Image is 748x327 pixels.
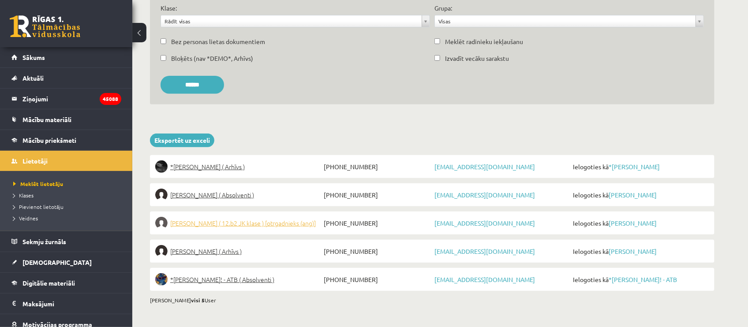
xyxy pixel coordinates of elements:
[13,215,38,222] span: Veidnes
[434,191,535,199] a: [EMAIL_ADDRESS][DOMAIN_NAME]
[22,258,92,266] span: [DEMOGRAPHIC_DATA]
[322,217,432,229] span: [PHONE_NUMBER]
[150,134,214,147] a: Eksportēt uz exceli
[11,47,121,67] a: Sākums
[155,189,168,201] img: Malvīne Magdalēna Logina
[22,53,45,61] span: Sākums
[571,245,709,257] span: Ielogoties kā
[170,273,274,286] span: *[PERSON_NAME]! - ATB ( Absolventi )
[434,163,535,171] a: [EMAIL_ADDRESS][DOMAIN_NAME]
[161,15,430,27] a: Rādīt visas
[11,130,121,150] a: Mācību priekšmeti
[22,157,48,165] span: Lietotāji
[155,217,322,229] a: [PERSON_NAME] ( 12.b2 JK klase ) [otrgadnieks (ang)]
[13,180,123,188] a: Meklēt lietotāju
[571,273,709,286] span: Ielogoties kā
[322,273,432,286] span: [PHONE_NUMBER]
[155,160,322,173] a: *[PERSON_NAME] ( Arhīvs )
[322,189,432,201] span: [PHONE_NUMBER]
[11,109,121,130] a: Mācību materiāli
[155,245,168,257] img: Timofejs Nazarovs
[170,217,316,229] span: [PERSON_NAME] ( 12.b2 JK klase ) [otrgadnieks (ang)]
[191,297,205,304] b: visi 5
[22,89,121,109] legend: Ziņojumi
[165,15,418,27] span: Rādīt visas
[171,37,265,46] label: Bez personas lietas dokumentiem
[11,68,121,88] a: Aktuāli
[10,15,80,37] a: Rīgas 1. Tālmācības vidusskola
[155,160,168,173] img: *Diāna Kronberga
[434,4,452,13] label: Grupa:
[11,273,121,293] a: Digitālie materiāli
[434,275,535,283] a: [EMAIL_ADDRESS][DOMAIN_NAME]
[170,245,242,257] span: [PERSON_NAME] ( Arhīvs )
[609,163,660,171] a: *[PERSON_NAME]
[22,294,121,314] legend: Maksājumi
[571,217,709,229] span: Ielogoties kā
[609,219,657,227] a: [PERSON_NAME]
[22,136,76,144] span: Mācību priekšmeti
[322,160,432,173] span: [PHONE_NUMBER]
[22,115,71,123] span: Mācību materiāli
[100,93,121,105] i: 45088
[609,275,677,283] a: *[PERSON_NAME]! - ATB
[571,160,709,173] span: Ielogoties kā
[22,74,44,82] span: Aktuāli
[22,238,66,245] span: Sekmju žurnāls
[445,37,523,46] label: Meklēt radinieku iekļaušanu
[435,15,703,27] a: Visas
[155,189,322,201] a: [PERSON_NAME] ( Absolventi )
[434,219,535,227] a: [EMAIL_ADDRESS][DOMAIN_NAME]
[445,54,509,63] label: Izvadīt vecāku sarakstu
[13,203,123,211] a: Pievienot lietotāju
[13,203,64,210] span: Pievienot lietotāju
[438,15,692,27] span: Visas
[434,247,535,255] a: [EMAIL_ADDRESS][DOMAIN_NAME]
[155,217,168,229] img: Timofejs Nazarovs
[609,191,657,199] a: [PERSON_NAME]
[170,160,245,173] span: *[PERSON_NAME] ( Arhīvs )
[571,189,709,201] span: Ielogoties kā
[11,231,121,252] a: Sekmju žurnāls
[11,89,121,109] a: Ziņojumi45088
[155,273,168,286] img: *Artjoms Višņevskis! - ATB
[13,214,123,222] a: Veidnes
[170,189,254,201] span: [PERSON_NAME] ( Absolventi )
[155,245,322,257] a: [PERSON_NAME] ( Arhīvs )
[150,296,714,304] div: [PERSON_NAME] User
[13,180,63,187] span: Meklēt lietotāju
[22,279,75,287] span: Digitālie materiāli
[155,273,322,286] a: *[PERSON_NAME]! - ATB ( Absolventi )
[171,54,253,63] label: Bloķēts (nav *DEMO*, Arhīvs)
[161,4,177,13] label: Klase:
[13,192,34,199] span: Klases
[322,245,432,257] span: [PHONE_NUMBER]
[11,294,121,314] a: Maksājumi
[11,252,121,272] a: [DEMOGRAPHIC_DATA]
[11,151,121,171] a: Lietotāji
[609,247,657,255] a: [PERSON_NAME]
[13,191,123,199] a: Klases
